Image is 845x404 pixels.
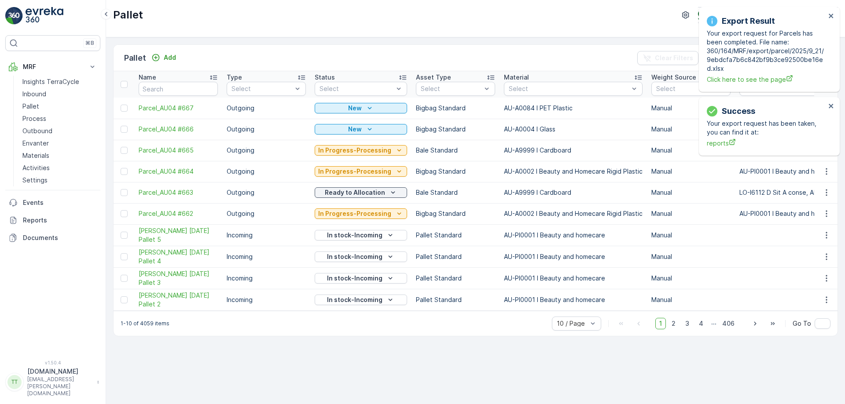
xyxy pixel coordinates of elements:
p: Bigbag Standard [416,125,495,134]
p: Incoming [227,252,306,261]
p: Your export request has been taken, you can find it at: [707,119,826,137]
div: Toggle Row Selected [121,147,128,154]
p: AU-A0002 I Beauty and Homecare Rigid Plastic [504,209,643,218]
p: Pallet [113,8,143,22]
p: New [348,104,362,113]
a: Outbound [19,125,100,137]
div: Toggle Row Selected [121,210,128,217]
p: Reports [23,216,97,225]
p: Type [227,73,242,82]
p: AU-PI0001 I Beauty and homecare [504,252,643,261]
p: ⌘B [85,40,94,47]
a: Parcel_AU04 #667 [139,104,218,113]
div: Toggle Row Selected [121,126,128,133]
div: Toggle Row Selected [121,296,128,303]
p: In stock-Incoming [327,274,382,283]
p: Success [722,105,755,117]
span: 4 [695,318,707,329]
p: AU-A9999 I Cardboard [504,146,643,155]
span: [PERSON_NAME] [DATE] Pallet 4 [139,248,218,266]
p: MRF [23,62,83,71]
span: Go To [793,319,811,328]
a: Activities [19,162,100,174]
p: Manual [651,167,731,176]
span: [PERSON_NAME] [DATE] Pallet 5 [139,226,218,244]
button: In Progress-Processing [315,145,407,156]
div: Toggle Row Selected [121,189,128,196]
p: Settings [22,176,48,185]
span: 2 [668,318,680,329]
button: New [315,103,407,113]
a: Parcel_AU04 #665 [139,146,218,155]
p: Pallet Standard [416,231,495,240]
p: Outgoing [227,188,306,197]
p: AU-PI0001 I Beauty and homecare [504,231,643,240]
p: Pallet [22,102,39,111]
p: Select [231,84,292,93]
p: Pallet [124,52,146,64]
button: In Progress-Processing [315,208,407,219]
p: Envanter [22,139,49,148]
p: Manual [651,209,731,218]
p: Select [509,84,629,93]
span: [PERSON_NAME] [DATE] Pallet 2 [139,291,218,309]
button: TT[DOMAIN_NAME][EMAIL_ADDRESS][PERSON_NAME][DOMAIN_NAME] [5,367,100,397]
p: Clear Filters [655,54,693,62]
p: Bale Standard [416,146,495,155]
p: In stock-Incoming [327,295,382,304]
p: Process [22,114,46,123]
p: Incoming [227,295,306,304]
p: 1-10 of 4059 items [121,320,169,327]
div: Toggle Row Selected [121,232,128,239]
p: Export Result [722,15,775,27]
span: 406 [718,318,738,329]
button: In stock-Incoming [315,273,407,284]
p: Manual [651,125,731,134]
p: Bigbag Standard [416,167,495,176]
a: Envanter [19,137,100,149]
p: In stock-Incoming [327,252,382,261]
p: AU-A9999 I Cardboard [504,188,643,197]
button: MRF [5,58,100,76]
p: Pallet Standard [416,252,495,261]
p: Insights TerraCycle [22,77,79,86]
a: FD Mecca 17/09/2025 Pallet 2 [139,291,218,309]
p: Documents [23,233,97,242]
a: Materials [19,149,100,162]
p: Pallet Standard [416,295,495,304]
div: TT [7,375,22,389]
span: Click here to see the page [707,75,826,84]
a: Documents [5,229,100,247]
a: Parcel_AU04 #663 [139,188,218,197]
button: New [315,124,407,135]
p: Manual [651,252,731,261]
div: Toggle Row Selected [121,105,128,112]
span: [PERSON_NAME] [DATE] Pallet 3 [139,269,218,287]
p: Asset Type [416,73,451,82]
button: In stock-Incoming [315,230,407,240]
button: close [828,102,834,111]
p: AU-A0004 I Glass [504,125,643,134]
p: Incoming [227,274,306,283]
input: Search [139,82,218,96]
button: Ready to Allocation [315,187,407,198]
p: Select [421,84,481,93]
p: Bale Standard [416,188,495,197]
p: Material [504,73,529,82]
p: Manual [651,295,731,304]
p: AU-A0002 I Beauty and Homecare Rigid Plastic [504,167,643,176]
p: Inbound [22,90,46,98]
span: v 1.50.4 [5,360,100,365]
a: Process [19,113,100,125]
p: Activities [22,164,50,172]
p: In Progress-Processing [318,146,391,155]
a: Parcel_AU04 #662 [139,209,218,218]
button: In Progress-Processing [315,166,407,177]
span: 1 [655,318,666,329]
p: Manual [651,231,731,240]
span: 3 [681,318,693,329]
